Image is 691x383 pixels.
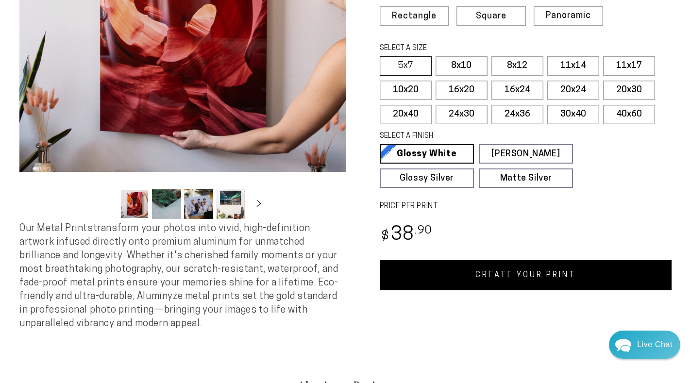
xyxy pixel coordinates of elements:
label: 40x60 [603,105,655,124]
a: Glossy Silver [380,168,474,188]
legend: SELECT A SIZE [380,43,551,54]
a: CREATE YOUR PRINT [380,260,672,290]
label: 8x10 [436,56,488,76]
label: 30x40 [547,105,599,124]
button: Slide right [248,193,270,215]
label: 20x40 [380,105,432,124]
a: [PERSON_NAME] [479,144,573,164]
button: Load image 2 in gallery view [152,189,181,219]
button: Load image 1 in gallery view [120,189,149,219]
label: PRICE PER PRINT [380,201,672,212]
sup: .90 [415,225,432,236]
label: 20x30 [603,81,655,100]
a: Glossy White [380,144,474,164]
button: Slide left [96,193,117,215]
label: 24x36 [491,105,543,124]
label: 11x17 [603,56,655,76]
label: 5x7 [380,56,432,76]
div: Contact Us Directly [637,331,673,359]
label: 24x30 [436,105,488,124]
label: 20x24 [547,81,599,100]
div: Chat widget toggle [609,331,680,359]
label: 8x12 [491,56,543,76]
label: 16x20 [436,81,488,100]
span: $ [381,230,389,243]
label: 16x24 [491,81,543,100]
label: 10x20 [380,81,432,100]
span: Our Metal Prints transform your photos into vivid, high-definition artwork infused directly onto ... [19,224,338,329]
label: 11x14 [547,56,599,76]
button: Load image 3 in gallery view [184,189,213,219]
span: Panoramic [546,11,591,20]
span: Rectangle [392,12,437,21]
button: Load image 4 in gallery view [216,189,245,219]
a: Matte Silver [479,168,573,188]
span: Square [476,12,506,21]
legend: SELECT A FINISH [380,131,551,142]
bdi: 38 [380,226,433,245]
